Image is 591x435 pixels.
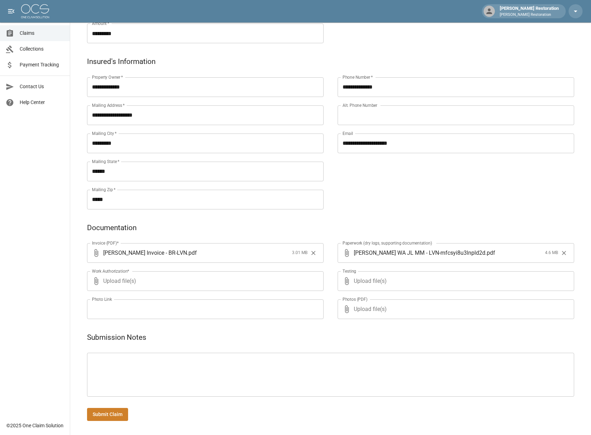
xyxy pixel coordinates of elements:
label: Property Owner [92,74,123,80]
label: Mailing City [92,130,117,136]
button: Clear [559,248,569,258]
label: Amount [92,20,109,26]
span: Collections [20,45,64,53]
label: Mailing Address [92,102,125,108]
span: Claims [20,30,64,37]
label: Testing [343,268,356,274]
label: Photo Link [92,296,112,302]
span: [PERSON_NAME] WA JL MM - LVN-mfcsyi8u3lnpld2d [354,249,485,257]
button: Clear [308,248,319,258]
div: © 2025 One Claim Solution [6,422,64,429]
span: [PERSON_NAME] Invoice - BR-LVN [103,249,187,257]
label: Phone Number [343,74,373,80]
label: Alt. Phone Number [343,102,377,108]
label: Work Authorization* [92,268,130,274]
span: Upload file(s) [354,299,555,319]
span: . pdf [485,249,495,257]
span: Upload file(s) [103,271,305,291]
button: open drawer [4,4,18,18]
label: Photos (PDF) [343,296,367,302]
label: Mailing Zip [92,187,116,193]
div: [PERSON_NAME] Restoration [497,5,562,18]
p: [PERSON_NAME] Restoration [500,12,559,18]
span: Help Center [20,99,64,106]
span: 3.01 MB [292,249,307,257]
label: Invoice (PDF)* [92,240,119,246]
span: Upload file(s) [354,271,555,291]
span: Payment Tracking [20,61,64,69]
label: Paperwork (dry logs, supporting documentation) [343,240,432,246]
span: . pdf [187,249,197,257]
button: Submit Claim [87,408,128,421]
img: ocs-logo-white-transparent.png [21,4,49,18]
label: Mailing State [92,158,119,164]
span: Contact Us [20,83,64,90]
span: 4.6 MB [545,249,558,257]
label: Email [343,130,353,136]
